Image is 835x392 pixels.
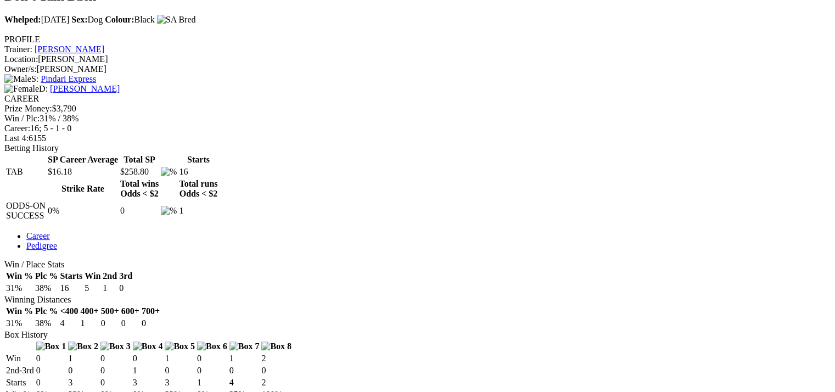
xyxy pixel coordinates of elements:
img: % [161,206,177,216]
span: Trainer: [4,44,32,54]
td: 38% [35,283,58,294]
th: 2nd [102,271,117,282]
span: D: [4,84,48,93]
a: [PERSON_NAME] [35,44,104,54]
div: [PERSON_NAME] [4,64,831,74]
div: $3,790 [4,104,831,114]
td: 0 [141,318,160,329]
td: 0 [100,365,131,376]
td: 0 [100,353,131,364]
span: Owner/s: [4,64,37,74]
img: Box 5 [165,341,195,351]
td: 0 [132,353,164,364]
img: Female [4,84,39,94]
td: 0 [164,365,195,376]
td: 0 [229,365,260,376]
span: Win / Plc: [4,114,40,123]
td: 1 [68,353,99,364]
span: Career: [4,124,30,133]
td: 1 [80,318,99,329]
th: 400+ [80,306,99,317]
div: 6155 [4,133,831,143]
span: Prize Money: [4,104,52,113]
td: 0 [68,365,99,376]
td: 1 [164,353,195,364]
div: [PERSON_NAME] [4,54,831,64]
span: Dog [71,15,103,24]
th: 500+ [100,306,120,317]
td: 16 [59,283,83,294]
div: Box History [4,330,831,340]
td: 1 [197,377,228,388]
span: S: [4,74,38,83]
td: 3 [164,377,195,388]
th: Win % [5,306,33,317]
td: $258.80 [120,166,159,177]
th: Starts [59,271,83,282]
a: [PERSON_NAME] [50,84,120,93]
img: Box 4 [133,341,163,351]
img: SA Bred [157,15,196,25]
td: 4 [59,318,79,329]
b: Sex: [71,15,87,24]
td: ODDS-ON SUCCESS [5,200,46,221]
td: 3 [132,377,164,388]
span: Location: [4,54,38,64]
img: Box 8 [261,341,292,351]
td: $16.18 [47,166,119,177]
img: Box 7 [229,341,260,351]
th: <400 [59,306,79,317]
div: PROFILE [4,35,831,44]
div: Winning Distances [4,295,831,305]
td: 0 [36,353,67,364]
div: Win / Place Stats [4,260,831,270]
th: Win [84,271,101,282]
img: Box 2 [68,341,98,351]
img: Box 6 [197,341,227,351]
img: Box 3 [100,341,131,351]
td: 2nd-3rd [5,365,35,376]
th: Total wins Odds < $2 [120,178,159,199]
td: 16 [178,166,218,177]
span: Black [105,15,155,24]
div: 16; 5 - 1 - 0 [4,124,831,133]
th: Strike Rate [47,178,119,199]
td: 1 [229,353,260,364]
th: 600+ [121,306,140,317]
td: 0 [197,353,228,364]
th: 3rd [119,271,133,282]
td: 31% [5,283,33,294]
td: 0 [119,283,133,294]
b: Whelped: [4,15,41,24]
img: % [161,167,177,177]
div: 31% / 38% [4,114,831,124]
td: 5 [84,283,101,294]
div: CAREER [4,94,831,104]
th: Plc % [35,306,58,317]
div: Betting History [4,143,831,153]
td: 0 [100,318,120,329]
td: 2 [261,353,292,364]
th: SP Career Average [47,154,119,165]
td: Starts [5,377,35,388]
a: Career [26,231,50,240]
th: Total SP [120,154,159,165]
th: Plc % [35,271,58,282]
td: 3 [68,377,99,388]
td: 1 [132,365,164,376]
th: Win % [5,271,33,282]
td: 0 [36,365,67,376]
span: [DATE] [4,15,69,24]
a: Pedigree [26,241,57,250]
td: 1 [178,200,218,221]
td: 0 [36,377,67,388]
td: 0 [100,377,131,388]
td: 0 [120,200,159,221]
td: TAB [5,166,46,177]
td: 4 [229,377,260,388]
img: Box 1 [36,341,66,351]
th: Total runs Odds < $2 [178,178,218,199]
td: 0 [261,365,292,376]
td: 1 [102,283,117,294]
td: 31% [5,318,33,329]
